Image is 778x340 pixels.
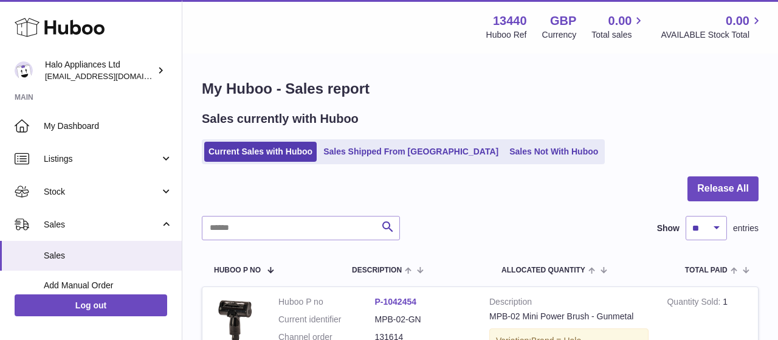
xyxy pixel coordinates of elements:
div: Currency [542,29,577,41]
strong: Description [489,296,649,311]
button: Release All [687,176,759,201]
span: entries [733,223,759,234]
a: Sales Shipped From [GEOGRAPHIC_DATA] [319,142,503,162]
h2: Sales currently with Huboo [202,111,359,127]
span: [EMAIL_ADDRESS][DOMAIN_NAME] [45,71,179,81]
span: 0.00 [726,13,749,29]
span: Total paid [685,266,728,274]
a: Log out [15,294,167,316]
span: ALLOCATED Quantity [501,266,585,274]
dt: Current identifier [278,314,375,325]
span: Stock [44,186,160,198]
span: 0.00 [608,13,632,29]
strong: Quantity Sold [667,297,723,310]
span: Total sales [591,29,645,41]
dt: Huboo P no [278,296,375,308]
a: 0.00 AVAILABLE Stock Total [661,13,763,41]
span: My Dashboard [44,120,173,132]
a: P-1042454 [375,297,417,307]
span: Add Manual Order [44,280,173,291]
div: MPB-02 Mini Power Brush - Gunmetal [489,311,649,322]
div: Huboo Ref [486,29,527,41]
a: Current Sales with Huboo [204,142,317,162]
span: Huboo P no [214,266,261,274]
span: Description [352,266,402,274]
dd: MPB-02-GN [375,314,472,325]
a: 0.00 Total sales [591,13,645,41]
div: Halo Appliances Ltd [45,59,154,82]
a: Sales Not With Huboo [505,142,602,162]
label: Show [657,223,680,234]
span: Sales [44,250,173,262]
img: internalAdmin-13440@internal.huboo.com [15,61,33,80]
span: Sales [44,219,160,231]
span: AVAILABLE Stock Total [661,29,763,41]
strong: 13440 [493,13,527,29]
span: Listings [44,153,160,165]
h1: My Huboo - Sales report [202,79,759,99]
strong: GBP [550,13,576,29]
